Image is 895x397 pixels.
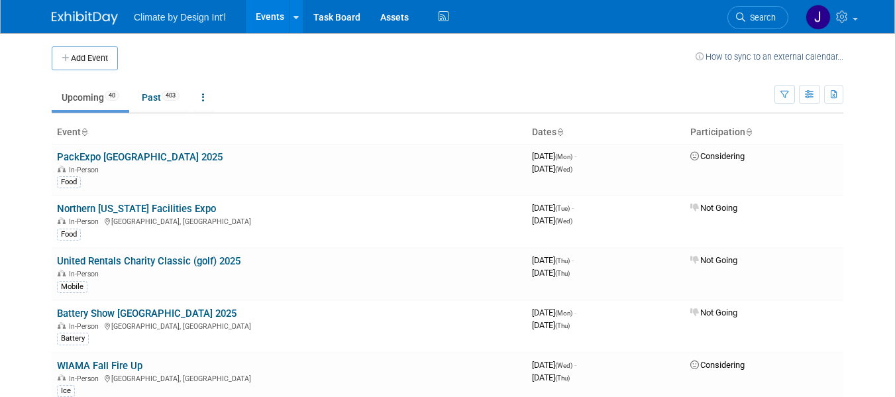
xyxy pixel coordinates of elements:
[57,203,216,215] a: Northern [US_STATE] Facilities Expo
[574,308,576,317] span: -
[52,121,527,144] th: Event
[532,308,576,317] span: [DATE]
[52,85,129,110] a: Upcoming40
[57,320,521,331] div: [GEOGRAPHIC_DATA], [GEOGRAPHIC_DATA]
[57,360,142,372] a: WIAMA Fall Fire Up
[532,360,576,370] span: [DATE]
[57,333,89,345] div: Battery
[696,52,843,62] a: How to sync to an external calendar...
[532,164,572,174] span: [DATE]
[690,255,737,265] span: Not Going
[132,85,189,110] a: Past403
[574,360,576,370] span: -
[57,385,75,397] div: Ice
[105,91,119,101] span: 40
[69,166,103,174] span: In-Person
[532,215,572,225] span: [DATE]
[69,270,103,278] span: In-Person
[555,257,570,264] span: (Thu)
[555,153,572,160] span: (Mon)
[690,308,737,317] span: Not Going
[69,217,103,226] span: In-Person
[57,215,521,226] div: [GEOGRAPHIC_DATA], [GEOGRAPHIC_DATA]
[134,12,226,23] span: Climate by Design Int'l
[555,310,572,317] span: (Mon)
[745,127,752,137] a: Sort by Participation Type
[574,151,576,161] span: -
[555,362,572,369] span: (Wed)
[532,372,570,382] span: [DATE]
[555,270,570,277] span: (Thu)
[555,217,572,225] span: (Wed)
[572,255,574,265] span: -
[57,229,81,241] div: Food
[745,13,776,23] span: Search
[58,166,66,172] img: In-Person Event
[555,166,572,173] span: (Wed)
[57,255,240,267] a: United Rentals Charity Classic (golf) 2025
[685,121,843,144] th: Participation
[555,205,570,212] span: (Tue)
[69,374,103,383] span: In-Person
[57,176,81,188] div: Food
[555,322,570,329] span: (Thu)
[69,322,103,331] span: In-Person
[52,11,118,25] img: ExhibitDay
[81,127,87,137] a: Sort by Event Name
[532,203,574,213] span: [DATE]
[58,270,66,276] img: In-Person Event
[162,91,180,101] span: 403
[532,320,570,330] span: [DATE]
[52,46,118,70] button: Add Event
[532,151,576,161] span: [DATE]
[690,203,737,213] span: Not Going
[57,308,237,319] a: Battery Show [GEOGRAPHIC_DATA] 2025
[690,360,745,370] span: Considering
[532,255,574,265] span: [DATE]
[57,372,521,383] div: [GEOGRAPHIC_DATA], [GEOGRAPHIC_DATA]
[532,268,570,278] span: [DATE]
[58,322,66,329] img: In-Person Event
[58,374,66,381] img: In-Person Event
[806,5,831,30] img: JoAnna Quade
[57,151,223,163] a: PackExpo [GEOGRAPHIC_DATA] 2025
[556,127,563,137] a: Sort by Start Date
[555,374,570,382] span: (Thu)
[572,203,574,213] span: -
[58,217,66,224] img: In-Person Event
[727,6,788,29] a: Search
[57,281,87,293] div: Mobile
[527,121,685,144] th: Dates
[690,151,745,161] span: Considering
